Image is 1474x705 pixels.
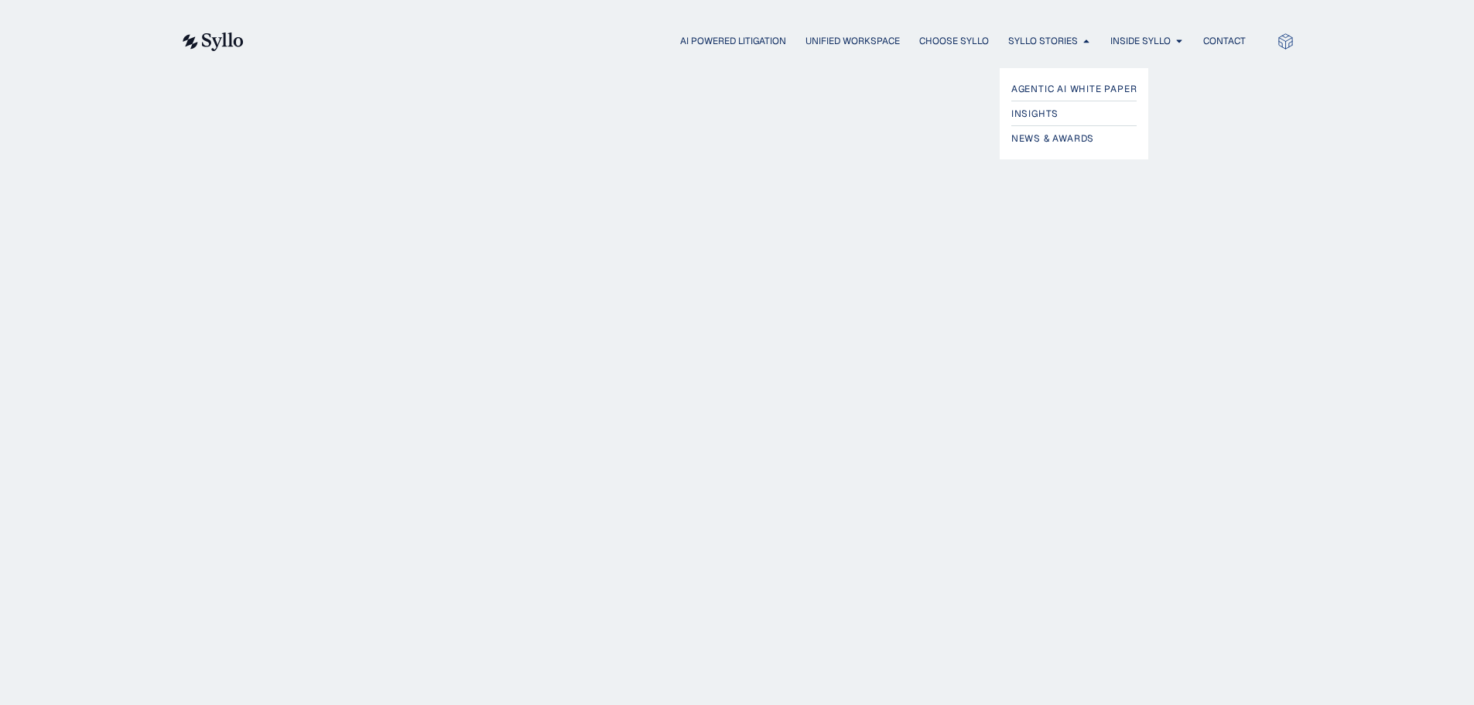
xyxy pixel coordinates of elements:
a: Agentic AI White Paper [1011,80,1137,98]
span: News & Awards [1011,129,1094,148]
a: Insights [1011,104,1137,123]
a: News & Awards [1011,129,1137,148]
span: Insights [1011,104,1058,123]
a: Inside Syllo [1110,34,1171,48]
img: syllo [180,33,244,51]
a: Contact [1203,34,1246,48]
nav: Menu [275,34,1246,49]
a: Choose Syllo [919,34,989,48]
a: Syllo Stories [1008,34,1078,48]
a: Unified Workspace [805,34,900,48]
a: AI Powered Litigation [680,34,786,48]
div: Menu Toggle [275,34,1246,49]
